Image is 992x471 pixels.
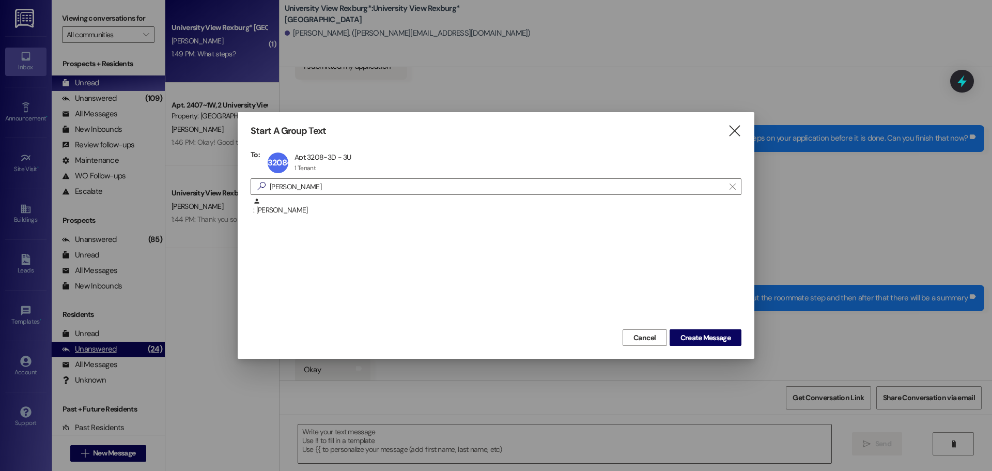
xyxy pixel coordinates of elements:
button: Cancel [623,329,667,346]
i:  [727,126,741,136]
span: 3208~3D [268,157,301,168]
div: : [PERSON_NAME] [251,197,741,223]
div: Apt 3208~3D - 3U [295,153,351,162]
div: : [PERSON_NAME] [253,197,741,216]
div: 1 Tenant [295,164,316,172]
button: Clear text [724,179,741,194]
button: Create Message [670,329,741,346]
h3: Start A Group Text [251,125,326,137]
i:  [730,183,735,191]
input: Search for any contact or apartment [270,179,724,194]
span: Cancel [633,332,656,343]
h3: To: [251,150,260,159]
span: Create Message [680,332,731,343]
i:  [253,181,270,192]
